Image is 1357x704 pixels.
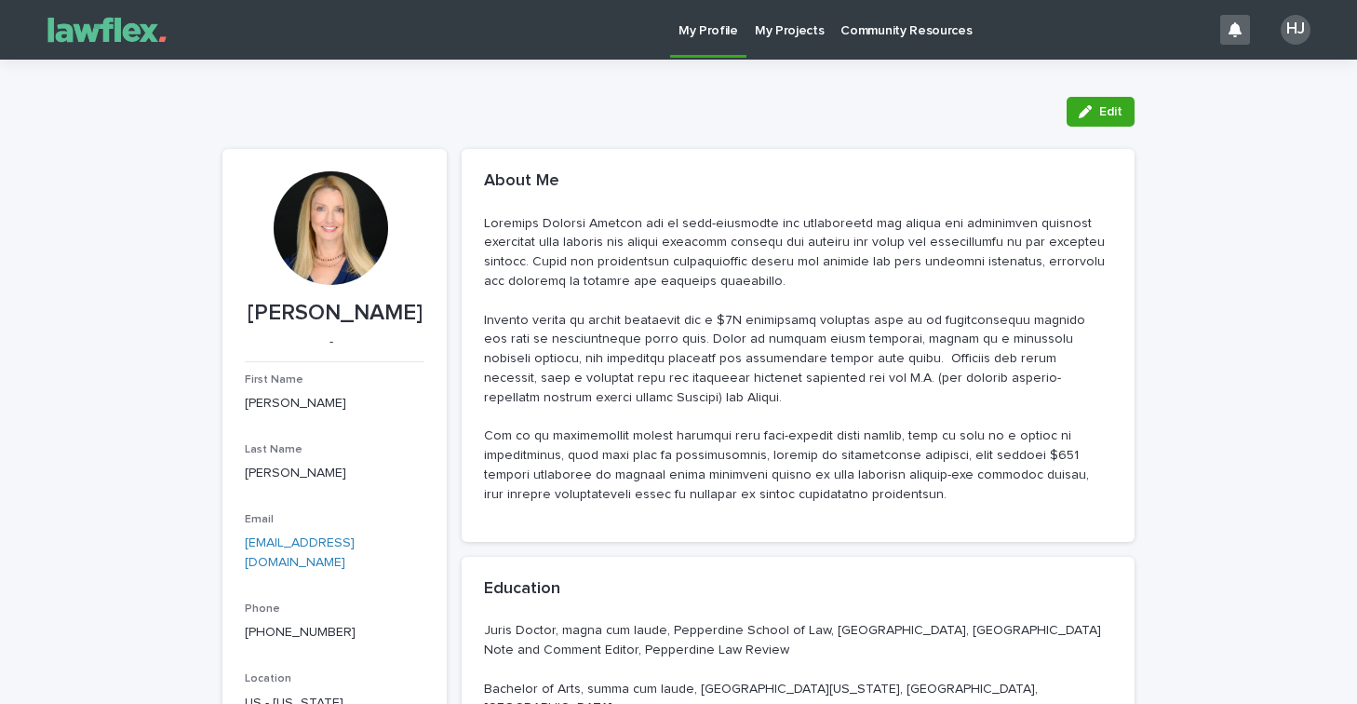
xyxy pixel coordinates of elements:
a: [EMAIL_ADDRESS][DOMAIN_NAME] [245,536,355,569]
span: Phone [245,603,280,615]
span: Edit [1099,105,1122,118]
p: [PHONE_NUMBER] [245,623,424,643]
span: Email [245,514,274,525]
p: [PERSON_NAME] [245,394,424,413]
img: Gnvw4qrBSHOAfo8VMhG6 [37,11,177,48]
p: - [245,334,417,350]
p: Loremips Dolorsi Ametcon adi el sedd-eiusmodte inc utlaboreetd mag aliqua eni adminimven quisnost... [484,214,1112,505]
span: Last Name [245,444,302,455]
h2: About Me [484,171,559,192]
div: HJ [1281,15,1310,45]
p: [PERSON_NAME] [245,300,424,327]
span: First Name [245,374,303,386]
span: Location [245,673,291,684]
h2: Education [484,579,560,600]
p: [PERSON_NAME] [245,464,424,483]
button: Edit [1067,97,1135,127]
